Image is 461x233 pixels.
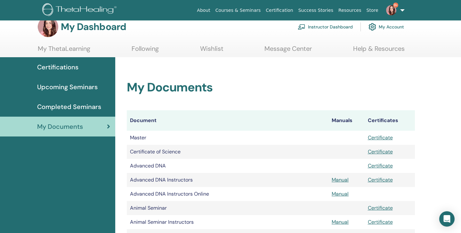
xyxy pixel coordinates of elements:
[127,145,328,159] td: Certificate of Science
[127,80,415,95] h2: My Documents
[368,148,393,155] a: Certificate
[298,20,353,34] a: Instructor Dashboard
[37,102,101,112] span: Completed Seminars
[368,134,393,141] a: Certificate
[264,45,312,57] a: Message Center
[200,45,223,57] a: Wishlist
[365,110,415,131] th: Certificates
[132,45,159,57] a: Following
[127,215,328,229] td: Animal Seminar Instructors
[393,3,398,8] span: 9+
[37,82,98,92] span: Upcoming Seminars
[368,219,393,225] a: Certificate
[127,187,328,201] td: Advanced DNA Instructors Online
[364,4,381,16] a: Store
[332,176,349,183] a: Manual
[386,5,396,15] img: default.jpg
[328,110,365,131] th: Manuals
[263,4,295,16] a: Certification
[127,110,328,131] th: Document
[368,21,376,32] img: cog.svg
[61,21,126,33] h3: My Dashboard
[368,176,393,183] a: Certificate
[296,4,336,16] a: Success Stories
[368,205,393,211] a: Certificate
[353,45,405,57] a: Help & Resources
[332,190,349,197] a: Manual
[127,159,328,173] td: Advanced DNA
[368,162,393,169] a: Certificate
[213,4,263,16] a: Courses & Seminars
[368,20,404,34] a: My Account
[37,122,83,131] span: My Documents
[336,4,364,16] a: Resources
[38,45,90,57] a: My ThetaLearning
[127,131,328,145] td: Master
[127,201,328,215] td: Animal Seminar
[439,211,455,227] div: Open Intercom Messenger
[194,4,213,16] a: About
[37,62,78,72] span: Certifications
[298,24,305,30] img: chalkboard-teacher.svg
[127,173,328,187] td: Advanced DNA Instructors
[332,219,349,225] a: Manual
[38,17,58,37] img: default.jpg
[42,3,119,18] img: logo.png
